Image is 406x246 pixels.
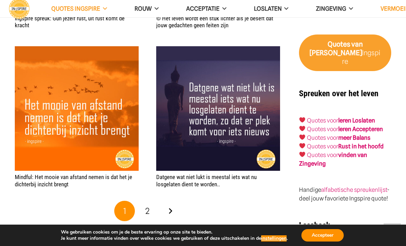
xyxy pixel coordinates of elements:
a: Terug naar top [384,224,401,241]
a: Quotes voorRust in het hoofd [307,143,384,150]
img: Citaat: Het mooie van afstand nemen is dat het je dichterbij inzicht brengt - Ingspire spreuk cop... [15,46,139,170]
button: instellingen [261,235,287,242]
span: Acceptatie [186,5,220,12]
p: We gebruiken cookies om je de beste ervaring op onze site te bieden. [61,229,288,235]
a: leren Accepteren [338,126,383,132]
img: ❤ [299,126,305,131]
span: Loslaten [254,5,282,12]
a: Quotes van [PERSON_NAME]Ingspire [299,35,391,71]
strong: van [PERSON_NAME] [310,40,363,57]
a: Quotes voorvinden van Zingeving [299,151,367,167]
p: Je kunt meer informatie vinden over welke cookies we gebruiken of deze uitschakelen in de . [61,235,288,242]
a: Datgene wat niet lukt is meestal iets wat nu losgelaten dient te worden.. [156,47,280,54]
a: Quotes voor [307,117,338,124]
span: QUOTES INGSPIRE [51,5,100,12]
a: leren Loslaten [338,117,375,124]
strong: Leeshoek [299,220,330,230]
img: ❤ [299,143,305,149]
strong: vinden van Zingeving [299,151,367,167]
span: 1 [123,206,126,216]
a: Mindful: Het mooie van afstand nemen is dat het je dichterbij inzicht brengt [15,47,139,54]
a: Quotes voormeer Balans [307,134,371,141]
a: © Het leven wordt een stuk lichter als je beseft dat jouw gedachten geen feiten zijn [156,15,273,29]
span: Zingeving [316,5,346,12]
a: alfabetische spreukenlijst [321,186,387,193]
button: Accepteer [301,229,344,242]
strong: meer Balans [338,134,371,141]
p: Handige - deel jouw favoriete Ingspire quote! [299,186,391,203]
a: Quotes voor [307,126,338,132]
strong: Quotes [328,40,350,48]
span: ROUW [135,5,152,12]
a: Mindful: Het mooie van afstand nemen is dat het je dichterbij inzicht brengt [15,174,132,187]
img: ❤ [299,151,305,157]
a: Ingspire spreuk: Gun jezelf rust, uit rust komt de kracht [15,15,125,29]
strong: Spreuken over het leven [299,89,378,98]
strong: Rust in het hoofd [338,143,384,150]
a: Pagina 2 [137,201,158,222]
span: 2 [145,206,150,216]
img: ❤ [299,117,305,123]
img: ❤ [299,134,305,140]
a: Datgene wat niet lukt is meestal iets wat nu losgelaten dient te worden.. [156,174,257,187]
span: Pagina 1 [114,201,135,222]
img: Datgene wat niet lukt is meestal iets wat nu losgelaten dient te worden, zo dat er plek komt voor... [156,46,280,170]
